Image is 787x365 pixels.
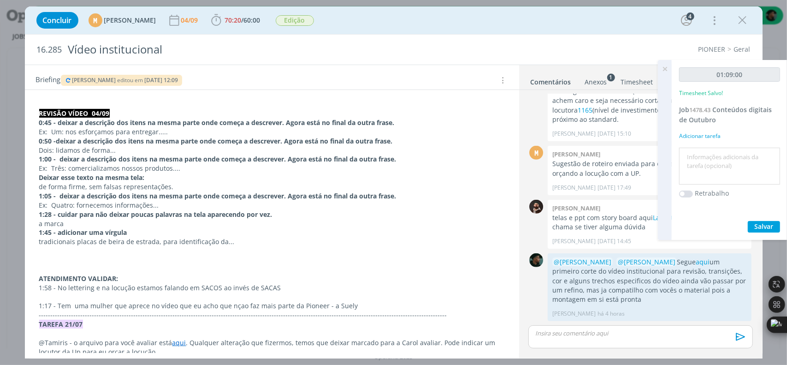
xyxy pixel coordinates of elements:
span: / [242,16,244,24]
strong: REVISÃO VÍDEO 04/09 [39,109,110,118]
p: Ex: Três: comercializamos nossos produtos.... [39,164,505,173]
span: 70:20 [225,16,242,24]
button: Salvar [748,221,780,233]
p: [PERSON_NAME] [552,184,596,192]
button: 70:20/60:00 [209,13,263,28]
div: dialog [25,6,763,359]
a: Geral [734,45,751,54]
p: [PERSON_NAME] [552,310,596,318]
img: K [529,253,543,267]
span: Concluir [43,17,72,24]
img: D [529,200,543,214]
b: [PERSON_NAME] [552,150,600,158]
span: [DATE] 17:49 [598,184,631,192]
strong: 1:00 - deixar a descrição dos itens na mesma parte onde começa a descrever. Agora está no final d... [39,155,396,163]
b: [PERSON_NAME] [552,204,600,212]
sup: 1 [607,73,615,81]
p: Ex: Um: nos esforçamos para entregar..... [39,127,505,137]
p: -------------------------------------------------------------------------------------------------... [39,311,505,320]
div: M [529,146,543,160]
a: aqui [172,338,186,347]
strong: TAREFA 21/07 [39,320,83,329]
strong: ATENDIMENTO VALIDAR: [39,274,118,283]
strong: 0:50 - [39,137,56,145]
p: [PERSON_NAME] [552,130,596,138]
button: Concluir [36,12,78,29]
a: 1165 [578,106,592,114]
span: [PERSON_NAME] [104,17,156,24]
span: 1478.43 [689,106,710,114]
div: 4 [686,12,694,20]
span: @[PERSON_NAME] [618,257,675,266]
div: Anexos [585,78,607,87]
span: [PERSON_NAME] [72,76,116,84]
div: Adicionar tarefa [679,132,780,140]
p: telas e ppt com story board aqui - me chama se tiver alguma dúvida [552,213,747,232]
span: @[PERSON_NAME] [554,257,611,266]
a: Timesheet [621,73,654,87]
button: [PERSON_NAME] editou em [DATE] 12:09 [65,77,179,84]
span: [DATE] 14:45 [598,237,631,245]
button: Edição [275,15,314,26]
a: aqui [696,257,710,266]
p: Sugestão de roteiro enviada para o cliente em 21/07. Já estou orçando a locução com a UP. [552,159,747,178]
span: [DATE] 12:09 [144,76,178,84]
div: M [89,13,102,27]
span: [DATE] 15:10 [598,130,631,138]
span: 60:00 [244,16,260,24]
p: 1:58 - No lettering e na locução estamos falando em SACOS ao invés de SACAS [39,283,505,293]
strong: deixar a descrição dos itens na mesma parte onde começa a descrever. Agora está no final da outra... [56,137,393,145]
strong: 1:05 - deixar a descrição dos itens na mesma parte onde começa a descrever. Agora está no final d... [39,191,396,200]
p: @Tamiris - o arquivo para você avaliar está . Qualquer alteração que fizermos, temos que deixar m... [39,338,505,357]
span: Conteúdos digitais de Outubro [679,105,772,124]
label: Retrabalho [695,188,729,198]
span: Salvar [755,222,774,231]
p: de forma firme, sem falsas representações. [39,182,505,191]
button: M[PERSON_NAME] [89,13,156,27]
p: tradicionais placas de beira de estrada, para identificação da... [39,237,505,246]
p: Timesheet Salvo! [679,89,723,97]
p: 1:17 - Tem uma mulher que aprece no vídeo que eu acho que nçao faz mais parte da Pioneer - a Suely [39,301,505,311]
span: Edição [276,15,314,26]
button: 4 [679,13,694,28]
p: Segue um primeiro corte do vídeo institucional para revisão, transições, cor e alguns trechos esp... [552,257,747,305]
span: Briefing [36,74,61,86]
span: Dois: lidamos de forma... [39,146,116,155]
a: 1167 [618,87,633,96]
a: Comentários [530,73,572,87]
strong: 1:28 - cuidar para não deixar poucas palavras na tela aparecendo por vez. [39,210,272,219]
div: 04/09 [181,17,200,24]
p: a marca [39,219,505,228]
strong: 1:45 - adicionar uma vírgula [39,228,127,237]
div: Vídeo institucional [64,38,450,61]
a: Layout [653,213,673,222]
p: sugiro a locutora (nível de investimento 5). Caso achem caro e seja necessário cortar custos, sug... [552,87,747,125]
strong: Deixar esse texto na mesma tela: [39,173,145,182]
strong: 0:45 - deixar a descrição dos itens na mesma parte onde começa a descrever. Agora está no final d... [39,118,395,127]
a: Job1478.43Conteúdos digitais de Outubro [679,105,772,124]
span: editou em [117,76,143,84]
span: há 4 horas [598,310,625,318]
p: [PERSON_NAME] [552,237,596,245]
p: Ex: Quatro: fornecemos informações... [39,201,505,210]
a: PIONEER [698,45,726,54]
span: 16.285 [37,45,62,55]
strong: Voz: [552,87,566,96]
